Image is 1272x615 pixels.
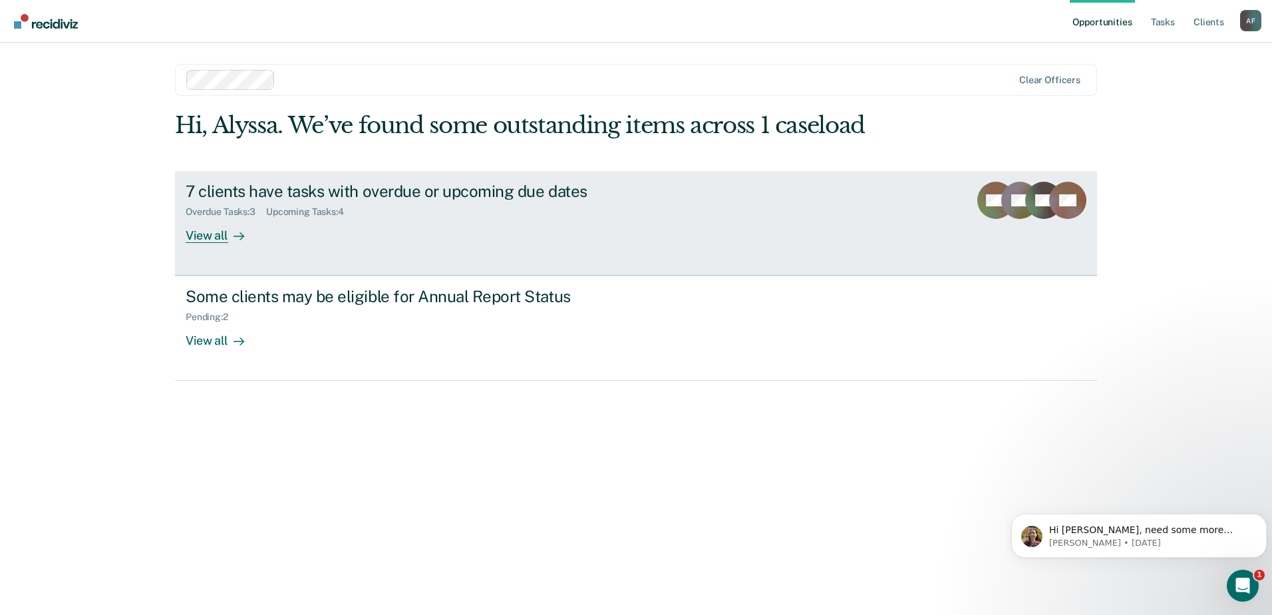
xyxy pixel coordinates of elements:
[1019,75,1080,86] div: Clear officers
[175,276,1097,381] a: Some clients may be eligible for Annual Report StatusPending:2View all
[186,287,653,306] div: Some clients may be eligible for Annual Report Status
[1227,570,1259,602] iframe: Intercom live chat
[186,182,653,201] div: 7 clients have tasks with overdue or upcoming due dates
[186,206,266,218] div: Overdue Tasks : 3
[266,206,355,218] div: Upcoming Tasks : 4
[1006,486,1272,579] iframe: Intercom notifications message
[175,171,1097,276] a: 7 clients have tasks with overdue or upcoming due datesOverdue Tasks:3Upcoming Tasks:4View all
[175,112,913,139] div: Hi, Alyssa. We’ve found some outstanding items across 1 caseload
[1240,10,1261,31] button: Profile dropdown button
[43,39,227,102] span: Hi [PERSON_NAME], need some more context here there somewhere in [GEOGRAPHIC_DATA] that this is i...
[14,14,78,29] img: Recidiviz
[1254,570,1265,580] span: 1
[186,311,239,323] div: Pending : 2
[43,51,244,63] p: Message from Rajan, sent 4d ago
[186,323,260,349] div: View all
[1240,10,1261,31] div: A F
[186,217,260,243] div: View all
